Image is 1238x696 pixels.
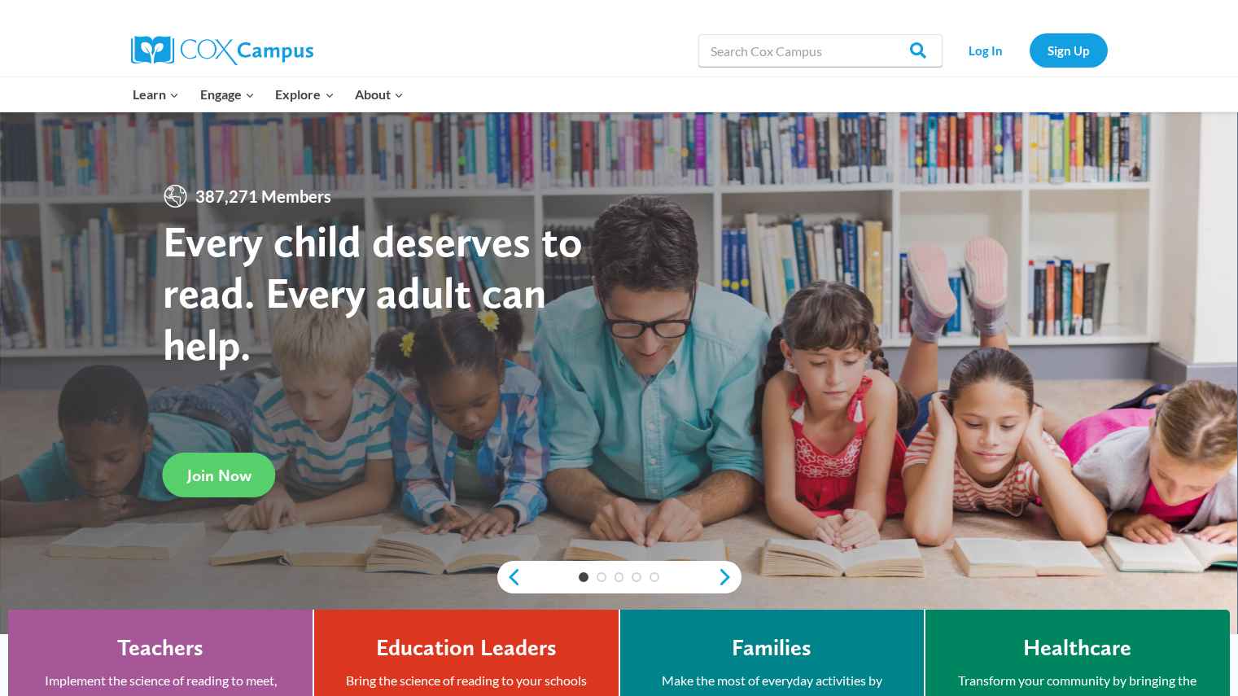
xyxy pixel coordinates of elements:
a: 5 [650,572,659,582]
a: 4 [632,572,641,582]
span: Explore [275,84,334,105]
nav: Secondary Navigation [951,33,1108,67]
a: 2 [597,572,606,582]
span: About [355,84,404,105]
a: Join Now [163,453,276,497]
h4: Education Leaders [376,634,557,662]
a: Sign Up [1030,33,1108,67]
h4: Healthcare [1023,634,1131,662]
img: Cox Campus [131,36,313,65]
a: next [717,567,741,587]
a: previous [497,567,522,587]
nav: Primary Navigation [123,77,414,112]
div: content slider buttons [497,561,741,593]
span: Engage [200,84,255,105]
strong: Every child deserves to read. Every adult can help. [163,215,583,370]
span: Join Now [187,466,252,485]
input: Search Cox Campus [698,34,943,67]
a: 3 [615,572,624,582]
a: 1 [579,572,588,582]
h4: Teachers [117,634,203,662]
h4: Families [732,634,811,662]
a: Log In [951,33,1021,67]
span: 387,271 Members [189,183,338,209]
span: Learn [133,84,179,105]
